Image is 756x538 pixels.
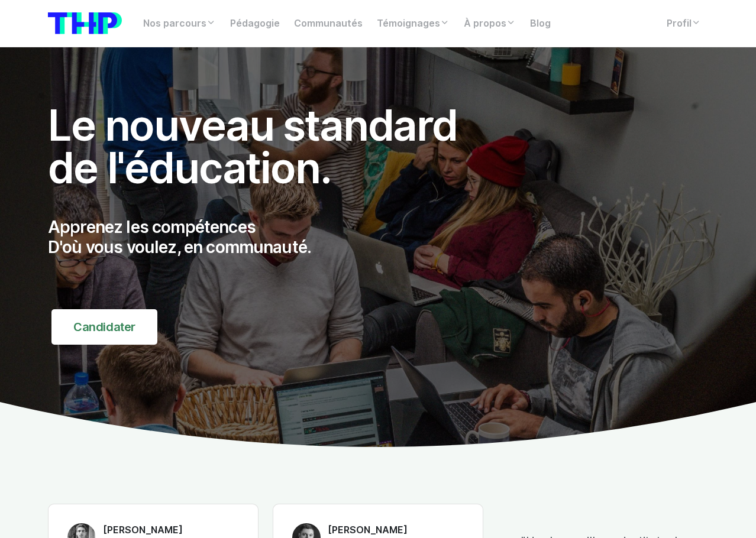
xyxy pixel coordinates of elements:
[48,12,122,34] img: logo
[103,524,200,537] h6: [PERSON_NAME]
[48,218,483,257] p: Apprenez les compétences D'où vous voulez, en communauté.
[223,12,287,35] a: Pédagogie
[136,12,223,35] a: Nos parcours
[328,524,413,537] h6: [PERSON_NAME]
[457,12,523,35] a: À propos
[287,12,370,35] a: Communautés
[48,104,483,189] h1: Le nouveau standard de l'éducation.
[51,309,157,345] a: Candidater
[660,12,708,35] a: Profil
[523,12,558,35] a: Blog
[370,12,457,35] a: Témoignages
